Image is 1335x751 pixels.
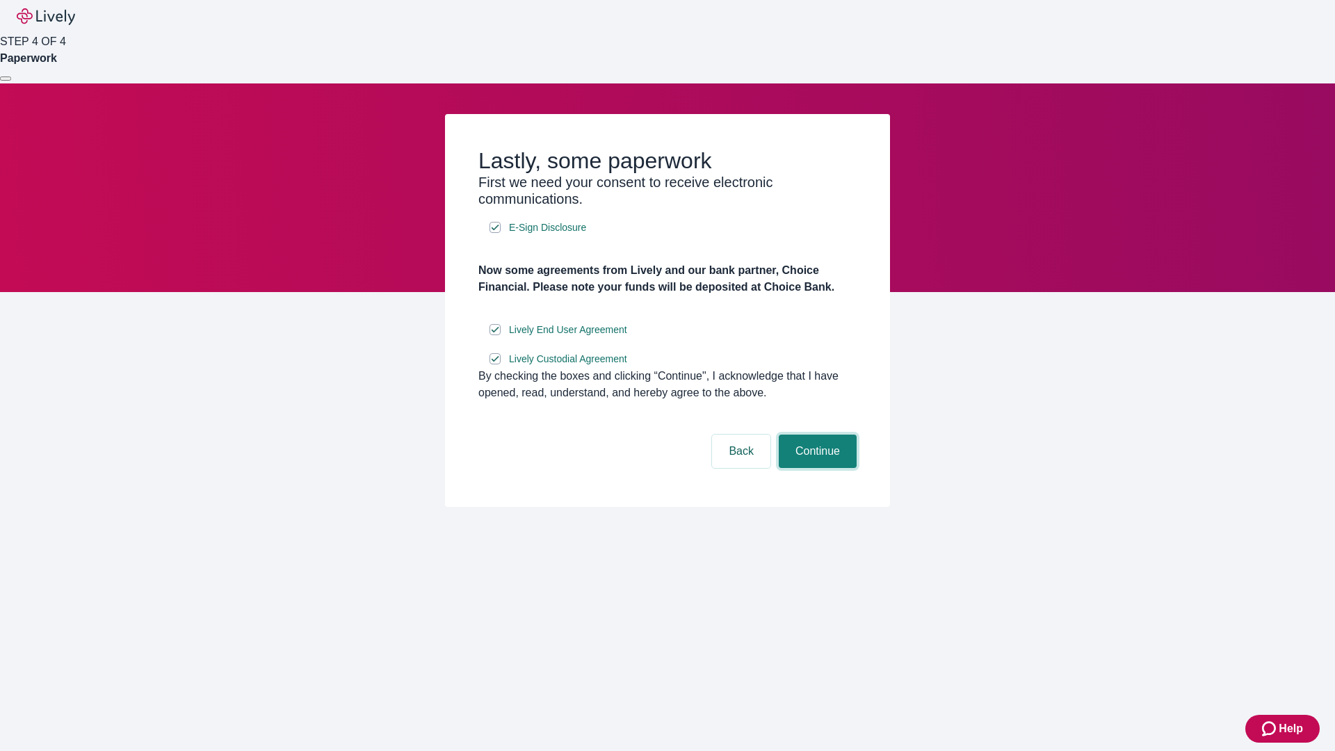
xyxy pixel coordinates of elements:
span: Lively End User Agreement [509,323,627,337]
h2: Lastly, some paperwork [478,147,857,174]
img: Lively [17,8,75,25]
h3: First we need your consent to receive electronic communications. [478,174,857,207]
span: Lively Custodial Agreement [509,352,627,366]
a: e-sign disclosure document [506,350,630,368]
button: Back [712,435,770,468]
svg: Zendesk support icon [1262,720,1279,737]
span: E-Sign Disclosure [509,220,586,235]
a: e-sign disclosure document [506,321,630,339]
button: Continue [779,435,857,468]
div: By checking the boxes and clicking “Continue", I acknowledge that I have opened, read, understand... [478,368,857,401]
span: Help [1279,720,1303,737]
button: Zendesk support iconHelp [1245,715,1320,743]
h4: Now some agreements from Lively and our bank partner, Choice Financial. Please note your funds wi... [478,262,857,296]
a: e-sign disclosure document [506,219,589,236]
